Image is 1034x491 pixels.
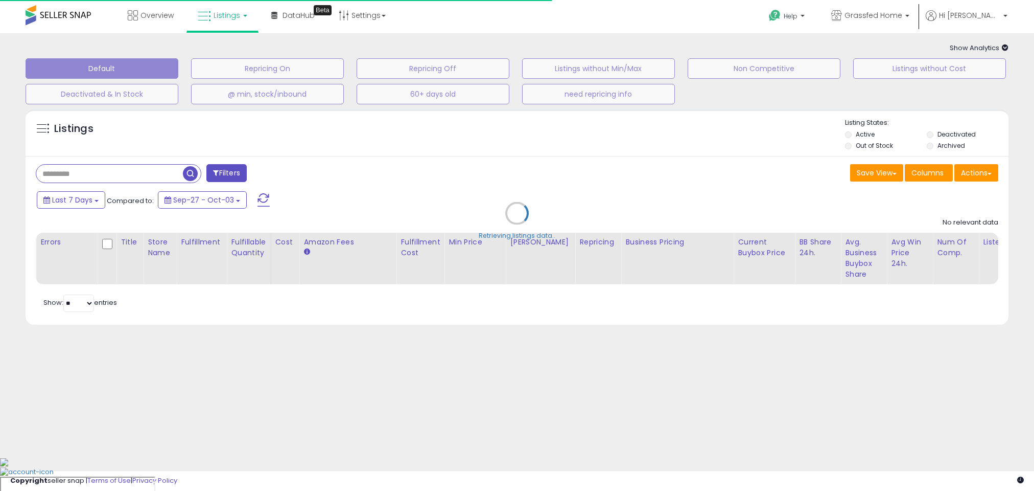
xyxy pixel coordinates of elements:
[853,58,1006,79] button: Listings without Cost
[191,84,344,104] button: @ min, stock/inbound
[357,58,509,79] button: Repricing Off
[761,2,815,33] a: Help
[314,5,332,15] div: Tooltip anchor
[522,58,675,79] button: Listings without Min/Max
[522,84,675,104] button: need repricing info
[950,43,1008,53] span: Show Analytics
[844,10,902,20] span: Grassfed Home
[26,84,178,104] button: Deactivated & In Stock
[939,10,1000,20] span: Hi [PERSON_NAME]
[688,58,840,79] button: Non Competitive
[214,10,240,20] span: Listings
[283,10,315,20] span: DataHub
[768,9,781,22] i: Get Help
[784,12,797,20] span: Help
[191,58,344,79] button: Repricing On
[479,231,555,240] div: Retrieving listings data..
[140,10,174,20] span: Overview
[926,10,1007,33] a: Hi [PERSON_NAME]
[26,58,178,79] button: Default
[357,84,509,104] button: 60+ days old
